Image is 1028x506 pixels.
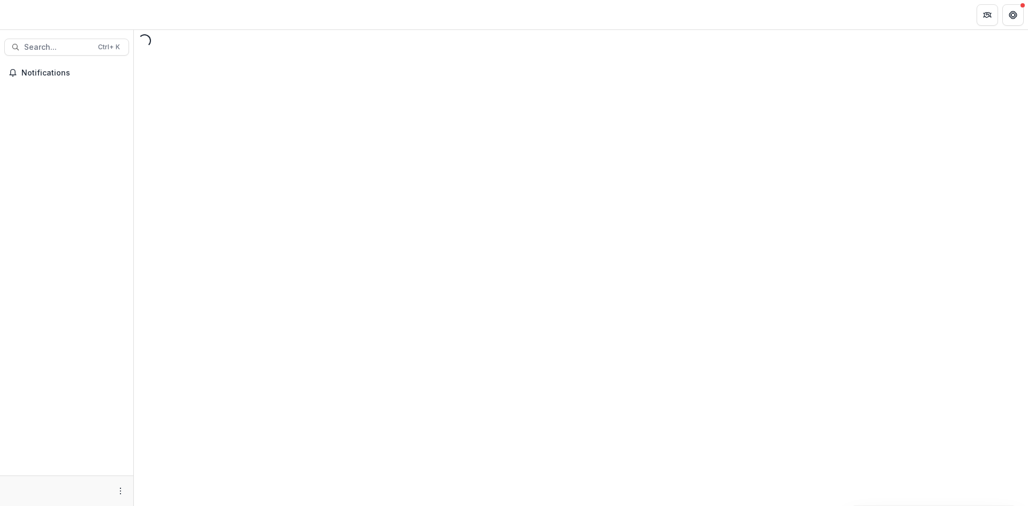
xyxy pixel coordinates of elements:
[977,4,998,26] button: Partners
[24,43,92,52] span: Search...
[114,485,127,497] button: More
[21,69,125,78] span: Notifications
[1002,4,1024,26] button: Get Help
[96,41,122,53] div: Ctrl + K
[4,39,129,56] button: Search...
[4,64,129,81] button: Notifications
